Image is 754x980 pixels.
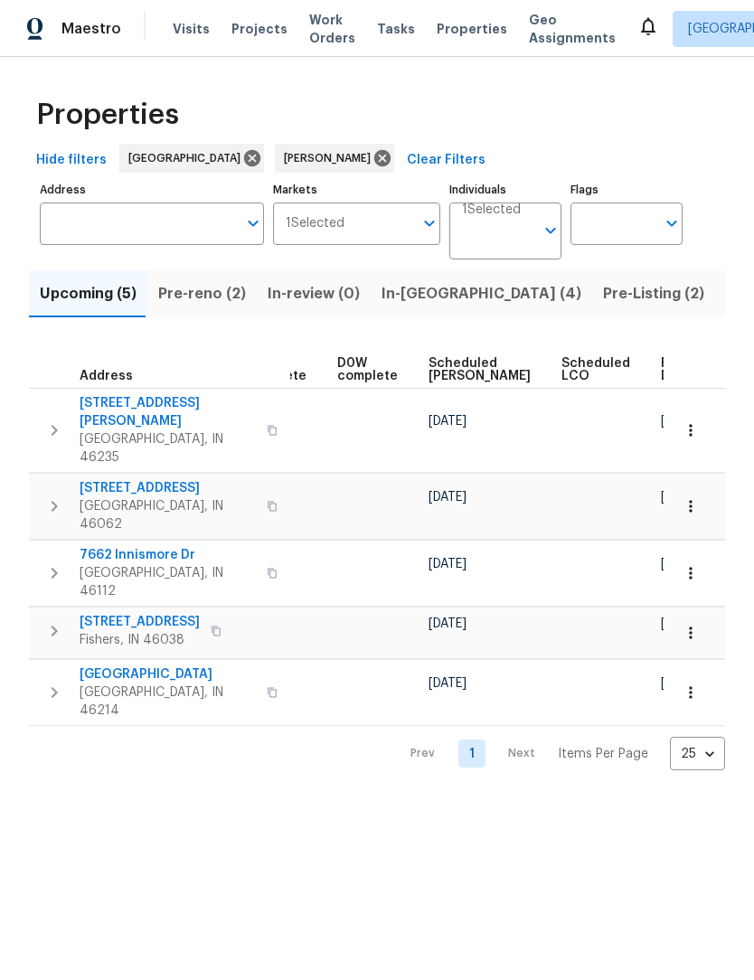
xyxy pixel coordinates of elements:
span: 7662 Innismore Dr [80,546,256,564]
div: 25 [670,730,725,777]
span: Visits [173,20,210,38]
span: [DATE] [429,491,467,504]
span: Hide filters [36,149,107,172]
span: Ready Date [661,357,701,382]
span: [DATE] [661,491,699,504]
div: [PERSON_NAME] [275,144,394,173]
span: [STREET_ADDRESS] [80,479,256,497]
span: Properties [437,20,507,38]
span: [PERSON_NAME] [284,149,378,167]
label: Address [40,184,264,195]
span: Clear Filters [407,149,485,172]
button: Hide filters [29,144,114,177]
p: Items Per Page [558,745,648,763]
span: 1 Selected [462,203,521,218]
span: [GEOGRAPHIC_DATA], IN 46235 [80,430,256,466]
span: Scheduled [PERSON_NAME] [429,357,531,382]
span: [STREET_ADDRESS] [80,613,200,631]
span: D0W complete [337,357,398,382]
span: Geo Assignments [529,11,616,47]
span: [DATE] [661,415,699,428]
span: [DATE] [661,558,699,570]
span: Pre-Listing (2) [603,281,704,306]
button: Open [538,218,563,243]
button: Open [659,211,684,236]
button: Open [240,211,266,236]
span: Upcoming (5) [40,281,137,306]
span: [DATE] [429,677,467,690]
nav: Pagination Navigation [393,737,725,770]
span: Scheduled LCO [561,357,630,382]
span: 1 Selected [286,216,344,231]
button: Open [417,211,442,236]
span: [DATE] [429,415,467,428]
a: Goto page 1 [458,740,485,768]
span: Fishers, IN 46038 [80,631,200,649]
button: Clear Filters [400,144,493,177]
label: Markets [273,184,441,195]
span: Pre-reno (2) [158,281,246,306]
span: [DATE] [429,558,467,570]
span: [GEOGRAPHIC_DATA], IN 46062 [80,497,256,533]
span: [GEOGRAPHIC_DATA], IN 46112 [80,564,256,600]
span: Projects [231,20,287,38]
span: Properties [36,106,179,124]
span: [DATE] [661,677,699,690]
span: Tasks [377,23,415,35]
span: Work Orders [309,11,355,47]
span: In-[GEOGRAPHIC_DATA] (4) [382,281,581,306]
span: [GEOGRAPHIC_DATA], IN 46214 [80,683,256,720]
label: Individuals [449,184,561,195]
span: [GEOGRAPHIC_DATA] [128,149,248,167]
div: [GEOGRAPHIC_DATA] [119,144,264,173]
label: Flags [570,184,683,195]
span: [GEOGRAPHIC_DATA] [80,665,256,683]
span: [DATE] [661,617,699,630]
span: [DATE] [429,617,467,630]
span: Maestro [61,20,121,38]
span: [STREET_ADDRESS][PERSON_NAME] [80,394,256,430]
span: In-review (0) [268,281,360,306]
span: Address [80,370,133,382]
